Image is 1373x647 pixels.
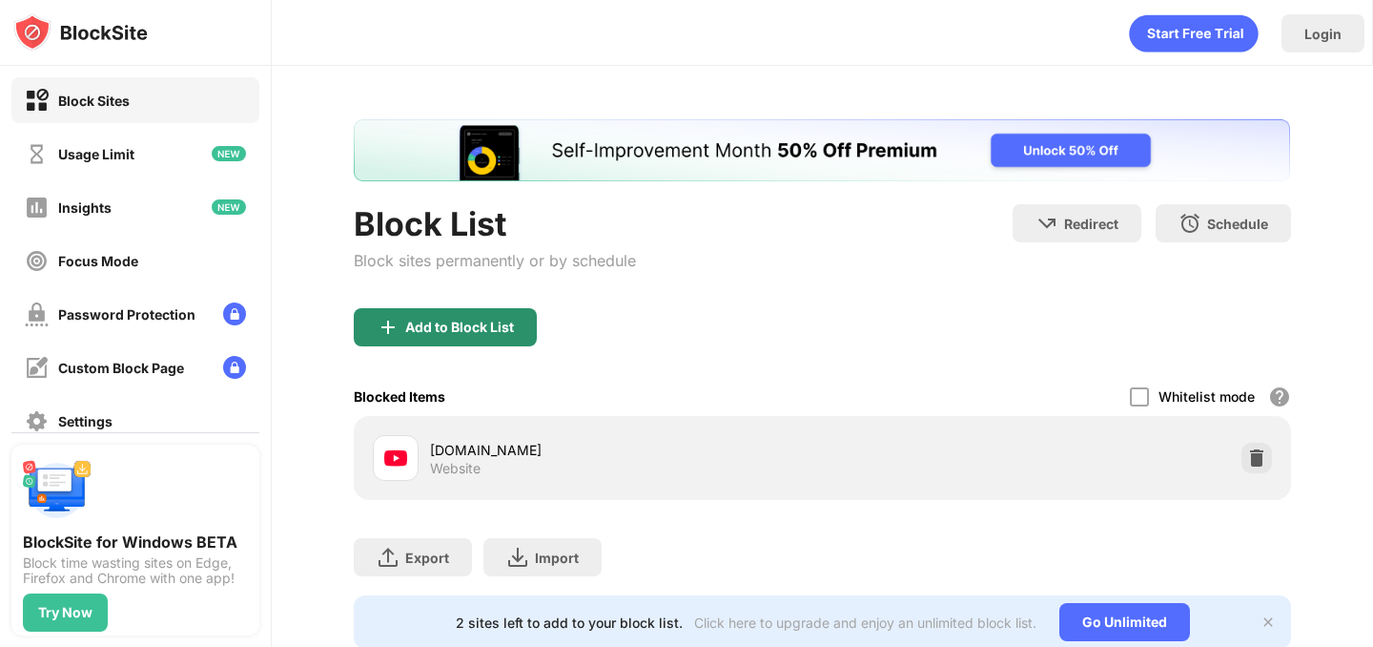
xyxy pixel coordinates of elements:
img: logo-blocksite.svg [13,13,148,52]
div: Whitelist mode [1158,388,1255,405]
div: Website [430,460,481,477]
img: insights-off.svg [25,196,49,219]
div: animation [1129,14,1259,52]
div: Redirect [1064,216,1118,232]
div: Blocked Items [354,388,445,405]
img: lock-menu.svg [223,356,246,379]
img: favicons [384,447,407,470]
div: Schedule [1207,216,1268,232]
div: Custom Block Page [58,360,184,376]
div: Password Protection [58,306,195,323]
div: Try Now [38,605,92,620]
div: Add to Block List [405,320,514,335]
div: Click here to upgrade and enjoy an unlimited block list. [694,615,1036,631]
div: Go Unlimited [1059,603,1190,641]
div: Settings [58,413,113,429]
div: Export [405,550,449,566]
img: x-button.svg [1260,615,1276,630]
div: Insights [58,199,112,216]
div: Login [1304,26,1342,42]
img: customize-block-page-off.svg [25,356,49,380]
div: Block time wasting sites on Edge, Firefox and Chrome with one app! [23,555,248,586]
div: Usage Limit [58,146,134,162]
img: push-desktop.svg [23,456,92,525]
div: Block List [354,204,636,243]
div: BlockSite for Windows BETA [23,532,248,552]
img: time-usage-off.svg [25,142,49,166]
iframe: Banner [354,119,1290,181]
div: 2 sites left to add to your block list. [456,615,683,631]
img: settings-off.svg [25,409,49,433]
img: lock-menu.svg [223,303,246,325]
div: Block sites permanently or by schedule [354,251,636,270]
img: focus-off.svg [25,249,49,273]
div: Import [535,550,579,566]
img: new-icon.svg [212,199,246,215]
div: [DOMAIN_NAME] [430,440,822,460]
img: password-protection-off.svg [25,303,49,326]
img: block-on.svg [25,89,49,113]
img: new-icon.svg [212,146,246,161]
div: Block Sites [58,93,130,109]
div: Focus Mode [58,253,138,269]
